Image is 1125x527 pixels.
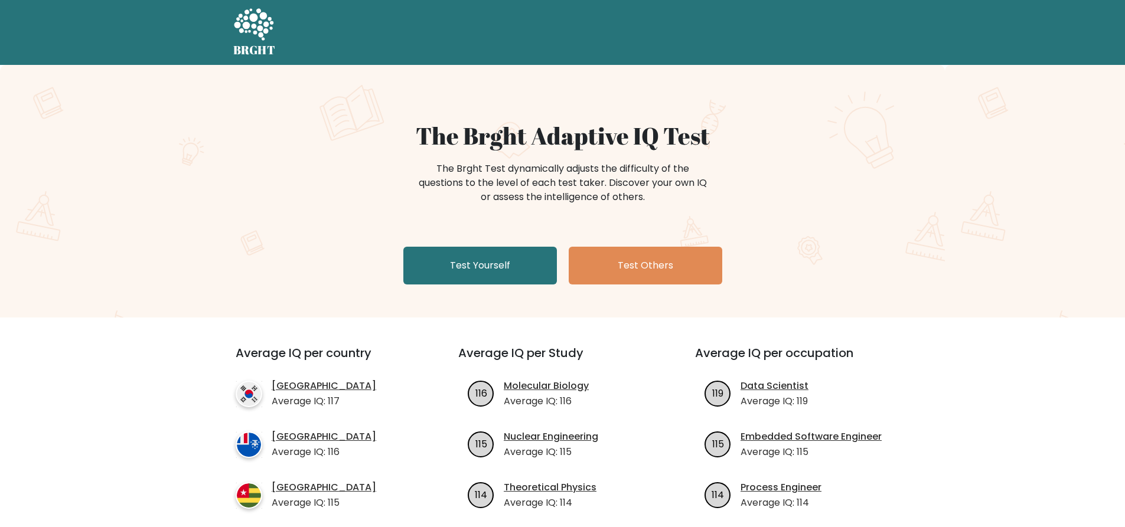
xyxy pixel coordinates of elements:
a: Nuclear Engineering [504,430,598,444]
p: Average IQ: 116 [504,394,589,408]
h1: The Brght Adaptive IQ Test [275,122,851,150]
text: 114 [475,487,487,501]
text: 115 [475,437,487,450]
p: Average IQ: 115 [272,496,376,510]
p: Average IQ: 117 [272,394,376,408]
a: Test Yourself [403,247,557,284]
a: Molecular Biology [504,379,589,393]
a: Test Others [569,247,722,284]
a: [GEOGRAPHIC_DATA] [272,379,376,393]
text: 116 [475,386,487,400]
img: country [236,482,262,509]
a: [GEOGRAPHIC_DATA] [272,430,376,444]
h5: BRGHT [233,43,276,57]
a: Data Scientist [741,379,808,393]
a: BRGHT [233,5,276,60]
p: Average IQ: 114 [504,496,596,510]
h3: Average IQ per country [236,346,416,374]
h3: Average IQ per Study [458,346,667,374]
a: Process Engineer [741,480,821,495]
text: 119 [712,386,723,400]
p: Average IQ: 116 [272,445,376,459]
p: Average IQ: 115 [741,445,882,459]
div: The Brght Test dynamically adjusts the difficulty of the questions to the level of each test take... [415,162,710,204]
img: country [236,381,262,407]
p: Average IQ: 115 [504,445,598,459]
p: Average IQ: 114 [741,496,821,510]
a: Theoretical Physics [504,480,596,495]
text: 115 [712,437,724,450]
img: country [236,431,262,458]
a: Embedded Software Engineer [741,430,882,444]
text: 114 [712,487,724,501]
a: [GEOGRAPHIC_DATA] [272,480,376,495]
p: Average IQ: 119 [741,394,808,408]
h3: Average IQ per occupation [695,346,904,374]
